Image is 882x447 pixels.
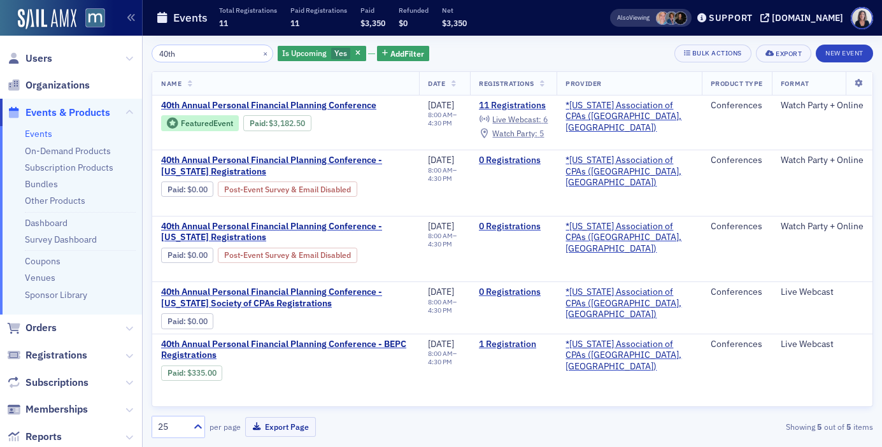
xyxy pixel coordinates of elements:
[781,155,864,166] div: Watch Party + Online
[815,421,824,432] strong: 5
[161,100,410,111] a: 40th Annual Personal Financial Planning Conference
[25,128,52,139] a: Events
[692,50,742,57] div: Bulk Actions
[269,118,305,128] span: $3,182.50
[428,111,461,127] div: –
[161,115,239,131] div: Featured Event
[167,185,187,194] span: :
[76,8,105,30] a: View Homepage
[18,9,76,29] a: SailAMX
[187,368,217,378] span: $335.00
[479,100,548,111] a: 11 Registrations
[187,316,208,326] span: $0.00
[7,106,110,120] a: Events & Products
[25,162,113,173] a: Subscription Products
[428,166,461,183] div: –
[161,287,410,309] a: 40th Annual Personal Financial Planning Conference - [US_STATE] Society of CPAs Registrations
[442,18,467,28] span: $3,350
[7,376,89,390] a: Subscriptions
[161,339,410,361] span: 40th Annual Personal Financial Planning Conference - BEPC Registrations
[479,339,548,350] a: 1 Registration
[565,155,692,188] a: *[US_STATE] Association of CPAs ([GEOGRAPHIC_DATA], [GEOGRAPHIC_DATA])
[161,221,410,243] a: 40th Annual Personal Financial Planning Conference - [US_STATE] Registrations
[152,45,273,62] input: Search…
[565,287,692,320] span: *Maryland Association of CPAs (Timonium, MD)
[7,430,62,444] a: Reports
[539,128,544,138] span: 5
[565,287,692,320] a: *[US_STATE] Association of CPAs ([GEOGRAPHIC_DATA], [GEOGRAPHIC_DATA])
[250,118,266,128] a: Paid
[167,368,183,378] a: Paid
[565,339,692,372] a: *[US_STATE] Association of CPAs ([GEOGRAPHIC_DATA], [GEOGRAPHIC_DATA])
[161,100,376,111] span: 40th Annual Personal Financial Planning Conference
[161,221,410,243] span: 40th Annual Personal Financial Planning Conference - Connecticut Registrations
[390,48,424,59] span: Add Filter
[565,100,692,134] a: *[US_STATE] Association of CPAs ([GEOGRAPHIC_DATA], [GEOGRAPHIC_DATA])
[816,46,873,58] a: New Event
[656,11,669,25] span: Dee Sullivan
[187,185,208,194] span: $0.00
[756,45,811,62] button: Export
[492,128,537,138] span: Watch Party :
[851,7,873,29] span: Profile
[565,100,692,134] span: *Maryland Association of CPAs (Timonium, MD)
[479,155,548,166] a: 0 Registrations
[260,47,271,59] button: ×
[844,421,853,432] strong: 5
[161,181,213,197] div: Paid: 0 - $0
[674,45,751,62] button: Bulk Actions
[290,18,299,28] span: 11
[760,13,848,22] button: [DOMAIN_NAME]
[25,145,111,157] a: On-Demand Products
[781,100,864,111] div: Watch Party + Online
[617,13,650,22] span: Viewing
[428,350,461,366] div: –
[428,232,461,248] div: –
[360,6,385,15] p: Paid
[25,402,88,416] span: Memberships
[428,99,454,111] span: [DATE]
[711,339,763,350] div: Conferences
[377,46,429,62] button: AddFilter
[25,178,58,190] a: Bundles
[772,12,843,24] div: [DOMAIN_NAME]
[25,289,87,301] a: Sponsor Library
[161,287,410,309] span: 40th Annual Personal Financial Planning Conference - Delaware Society of CPAs Registrations
[167,250,183,260] a: Paid
[665,11,678,25] span: Chris Dougherty
[173,10,208,25] h1: Events
[428,349,453,358] time: 8:00 AM
[428,306,452,315] time: 4:30 PM
[565,221,692,255] span: *Maryland Association of CPAs (Timonium, MD)
[479,115,548,125] a: Live Webcast: 6
[428,174,452,183] time: 4:30 PM
[492,114,541,124] span: Live Webcast :
[565,339,692,372] span: *Maryland Association of CPAs (Timonium, MD)
[479,221,548,232] a: 0 Registrations
[334,48,347,58] span: Yes
[565,79,601,88] span: Provider
[25,78,90,92] span: Organizations
[25,52,52,66] span: Users
[641,421,873,432] div: Showing out of items
[7,52,52,66] a: Users
[167,185,183,194] a: Paid
[711,155,763,166] div: Conferences
[781,287,864,298] div: Live Webcast
[428,166,453,174] time: 8:00 AM
[25,217,68,229] a: Dashboard
[167,368,187,378] span: :
[167,316,187,326] span: :
[816,45,873,62] button: New Event
[428,286,454,297] span: [DATE]
[167,250,187,260] span: :
[711,287,763,298] div: Conferences
[428,239,452,248] time: 4:30 PM
[243,115,311,131] div: Paid: 13 - $318250
[479,79,534,88] span: Registrations
[428,297,453,306] time: 8:00 AM
[181,120,233,127] div: Featured Event
[218,181,357,197] div: Post-Event Survey
[219,18,228,28] span: 11
[167,316,183,326] a: Paid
